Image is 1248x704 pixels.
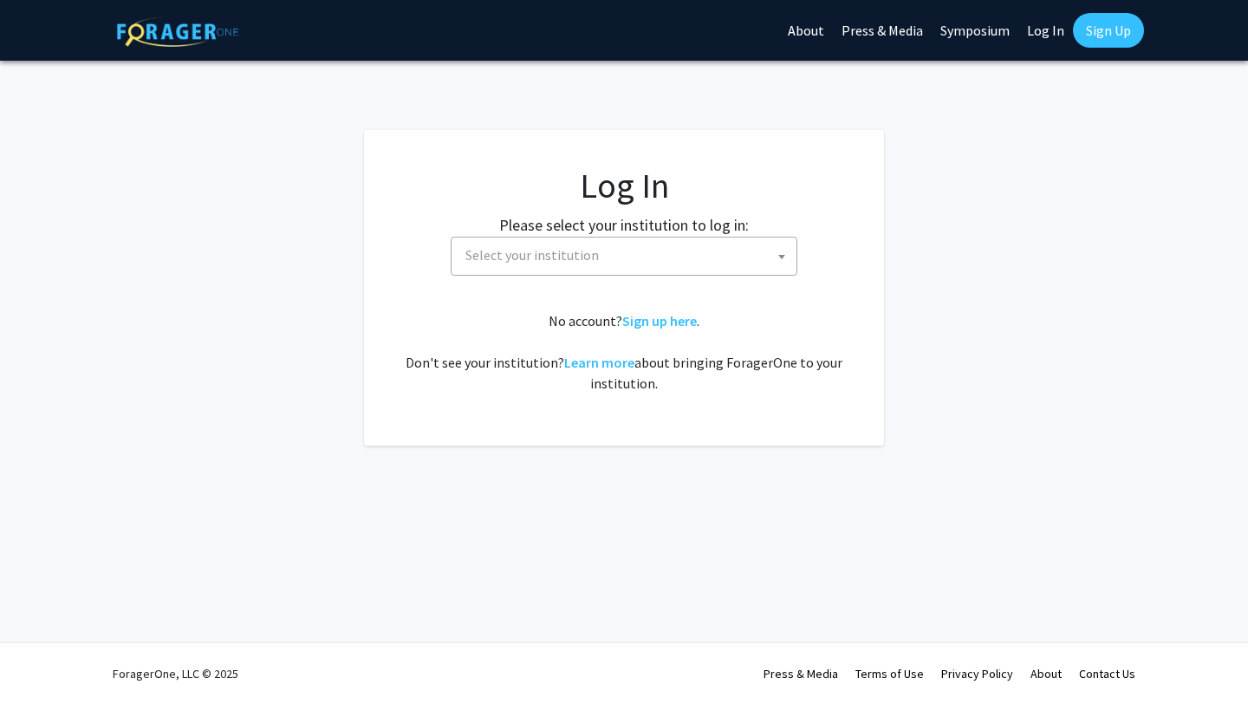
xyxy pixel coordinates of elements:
[564,354,634,371] a: Learn more about bringing ForagerOne to your institution
[465,246,599,264] span: Select your institution
[451,237,797,276] span: Select your institution
[941,666,1013,681] a: Privacy Policy
[113,643,238,704] div: ForagerOne, LLC © 2025
[1030,666,1062,681] a: About
[458,238,796,273] span: Select your institution
[117,16,238,47] img: ForagerOne Logo
[855,666,924,681] a: Terms of Use
[1073,13,1144,48] a: Sign Up
[399,165,849,206] h1: Log In
[622,312,697,329] a: Sign up here
[499,213,749,237] label: Please select your institution to log in:
[764,666,838,681] a: Press & Media
[1079,666,1135,681] a: Contact Us
[399,310,849,394] div: No account? . Don't see your institution? about bringing ForagerOne to your institution.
